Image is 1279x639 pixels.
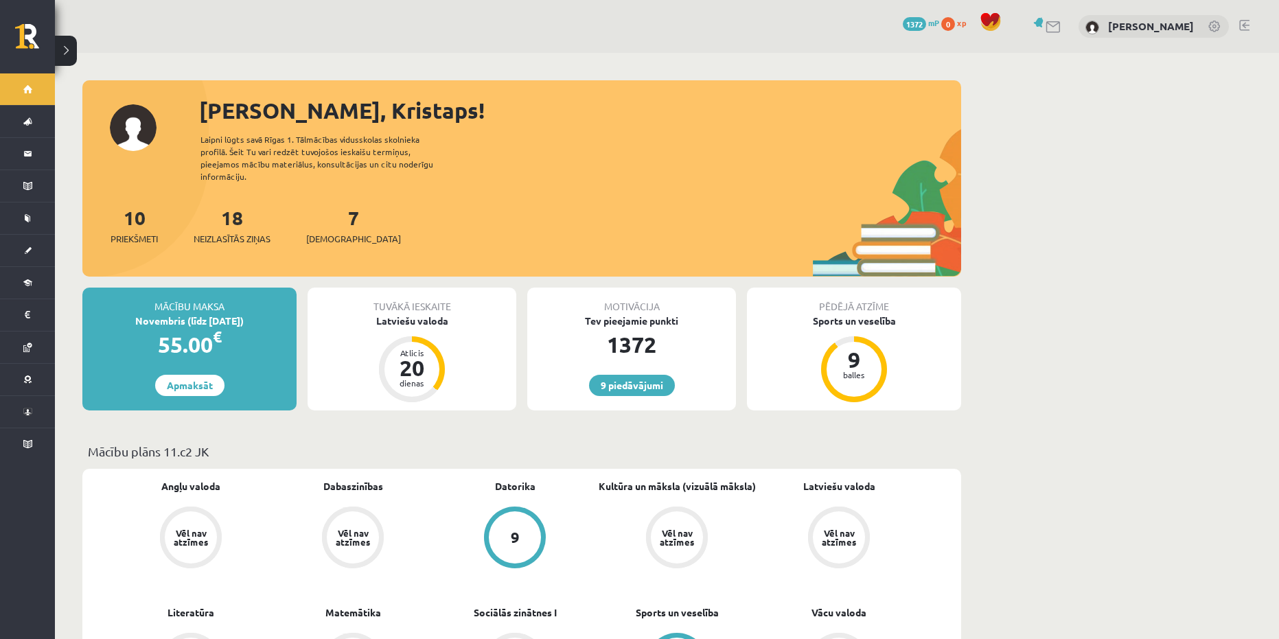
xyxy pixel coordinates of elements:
[110,507,272,571] a: Vēl nav atzīmes
[474,605,557,620] a: Sociālās zinātnes I
[928,17,939,28] span: mP
[495,479,535,493] a: Datorika
[1108,19,1194,33] a: [PERSON_NAME]
[803,479,875,493] a: Latviešu valoda
[199,94,961,127] div: [PERSON_NAME], Kristaps!
[820,528,858,546] div: Vēl nav atzīmes
[161,479,220,493] a: Angļu valoda
[325,605,381,620] a: Matemātika
[811,605,866,620] a: Vācu valoda
[747,288,961,314] div: Pēdējā atzīme
[391,357,433,379] div: 20
[833,371,875,379] div: balles
[527,328,736,361] div: 1372
[941,17,973,28] a: 0 xp
[1085,21,1099,34] img: Kristaps Lukass
[758,507,920,571] a: Vēl nav atzīmes
[941,17,955,31] span: 0
[194,205,270,246] a: 18Neizlasītās ziņas
[88,442,956,461] p: Mācību plāns 11.c2 JK
[168,605,214,620] a: Literatūra
[957,17,966,28] span: xp
[527,288,736,314] div: Motivācija
[308,288,516,314] div: Tuvākā ieskaite
[111,232,158,246] span: Priekšmeti
[194,232,270,246] span: Neizlasītās ziņas
[903,17,926,31] span: 1372
[747,314,961,404] a: Sports un veselība 9 balles
[334,528,372,546] div: Vēl nav atzīmes
[511,530,520,545] div: 9
[308,314,516,404] a: Latviešu valoda Atlicis 20 dienas
[272,507,434,571] a: Vēl nav atzīmes
[903,17,939,28] a: 1372 mP
[155,375,224,396] a: Apmaksāt
[599,479,756,493] a: Kultūra un māksla (vizuālā māksla)
[172,528,210,546] div: Vēl nav atzīmes
[527,314,736,328] div: Tev pieejamie punkti
[323,479,383,493] a: Dabaszinības
[82,328,297,361] div: 55.00
[391,379,433,387] div: dienas
[200,133,457,183] div: Laipni lūgts savā Rīgas 1. Tālmācības vidusskolas skolnieka profilā. Šeit Tu vari redzēt tuvojošo...
[111,205,158,246] a: 10Priekšmeti
[306,205,401,246] a: 7[DEMOGRAPHIC_DATA]
[589,375,675,396] a: 9 piedāvājumi
[82,314,297,328] div: Novembris (līdz [DATE])
[308,314,516,328] div: Latviešu valoda
[82,288,297,314] div: Mācību maksa
[391,349,433,357] div: Atlicis
[658,528,696,546] div: Vēl nav atzīmes
[596,507,758,571] a: Vēl nav atzīmes
[15,24,55,58] a: Rīgas 1. Tālmācības vidusskola
[636,605,719,620] a: Sports un veselība
[434,507,596,571] a: 9
[833,349,875,371] div: 9
[213,327,222,347] span: €
[747,314,961,328] div: Sports un veselība
[306,232,401,246] span: [DEMOGRAPHIC_DATA]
